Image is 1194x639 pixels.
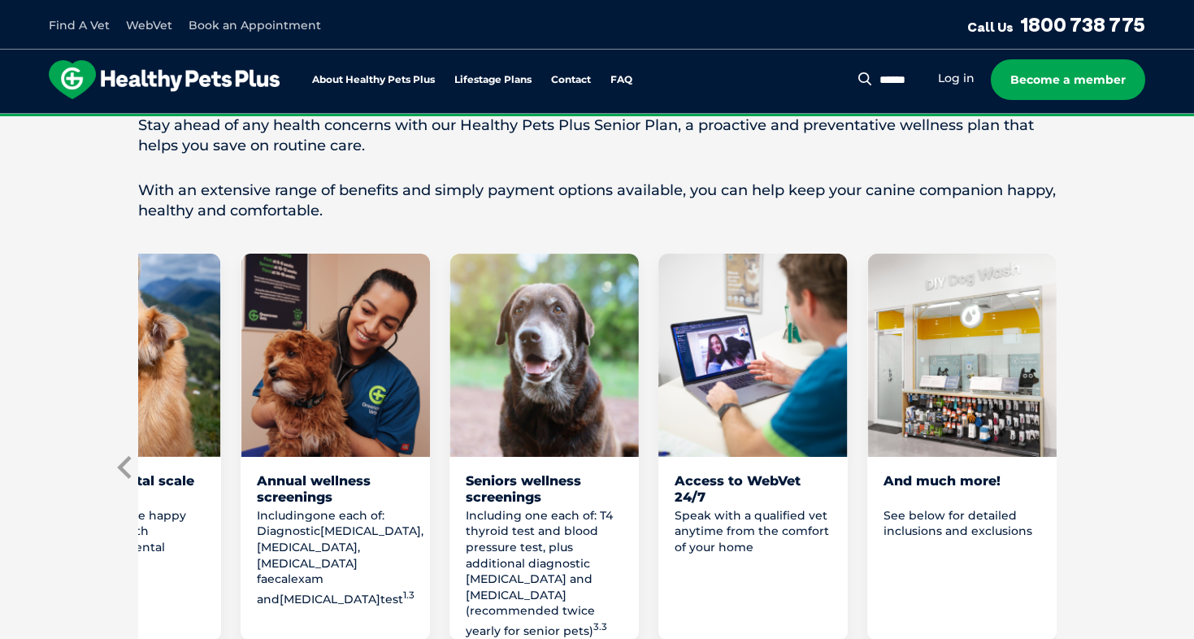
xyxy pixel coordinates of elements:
[675,508,831,556] p: Speak with a qualified vet anytime from the comfort of your home
[884,473,1040,504] div: And much more!
[380,592,415,606] span: test
[257,572,291,586] span: faecal
[610,75,632,85] a: FAQ
[138,180,1057,221] p: With an extensive range of benefits and simply payment options available, you can help keep your ...
[967,19,1014,35] span: Call Us
[126,18,172,33] a: WebVet
[466,508,623,639] p: Including one each of: T4 thyroid test and blood pressure test, plus additional diagnostic [MEDIC...
[421,524,423,538] span: ,
[241,254,430,639] li: 5 of 8
[49,60,280,99] img: hpp-logo
[593,621,607,632] sup: 3.3
[257,473,414,504] div: Annual wellness screenings
[312,75,435,85] a: About Healthy Pets Plus
[403,589,415,601] sup: 1.3
[280,592,380,606] span: [MEDICAL_DATA]
[938,71,975,86] a: Log in
[291,572,323,586] span: exam
[257,540,358,554] span: [MEDICAL_DATA]
[449,254,639,639] li: 6 of 8
[454,75,532,85] a: Lifestage Plans
[257,592,280,606] span: and
[257,508,384,539] span: one each of: Diagnostic
[358,540,360,554] span: ,
[855,71,875,87] button: Search
[867,254,1057,639] li: 8 of 8
[551,75,591,85] a: Contact
[967,12,1145,37] a: Call Us1800 738 775
[466,473,623,504] div: Seniors wellness screenings
[293,114,901,128] span: Proactive, preventative wellness program designed to keep your pet healthier and happier for longer
[658,254,848,639] li: 7 of 8
[49,18,110,33] a: Find A Vet
[257,508,313,523] span: Including
[884,508,1040,540] p: See below for detailed inclusions and exclusions
[114,455,138,480] button: Previous slide
[991,59,1145,100] a: Become a member
[675,473,831,504] div: Access to WebVet 24/7
[138,115,1057,156] p: Stay ahead of any health concerns with our Healthy Pets Plus Senior Plan, a proactive and prevent...
[257,556,358,571] span: [MEDICAL_DATA]
[189,18,321,33] a: Book an Appointment
[320,524,421,538] span: [MEDICAL_DATA]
